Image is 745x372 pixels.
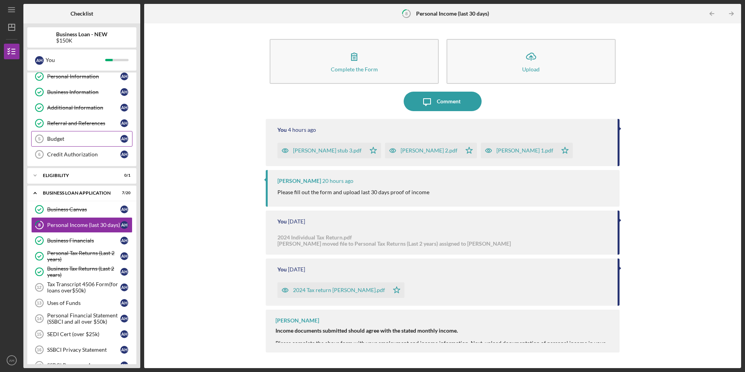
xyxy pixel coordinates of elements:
[47,206,120,213] div: Business Canvas
[31,202,132,217] a: Business CanvasAH
[277,241,511,247] div: [PERSON_NAME] moved file to Personal Tax Returns (Last 2 years) assigned to [PERSON_NAME]
[117,191,131,195] div: 7 / 20
[47,347,120,353] div: SSBCI Privacy Statement
[120,361,128,369] div: A H
[31,131,132,147] a: 5BudgetAH
[293,147,362,154] div: [PERSON_NAME] stub 3.pdf
[71,11,93,17] b: Checklist
[277,188,429,197] p: Please fill out the form and upload last 30 days proof of income
[120,237,128,244] div: A H
[277,143,381,158] button: [PERSON_NAME] stub 3.pdf
[47,89,120,95] div: Business Information
[4,353,19,368] button: AH
[31,115,132,131] a: Referral and ReferencesAH
[47,105,120,111] div: Additional Information
[9,358,14,363] text: AH
[31,248,132,264] a: Personal Tax Returns (Last 2 years)AH
[56,31,108,37] b: Business Loan - NEW
[31,264,132,280] a: Business Tax Returns (Last 2 years)AH
[437,92,461,111] div: Comment
[288,127,316,133] time: 2025-09-03 12:00
[385,143,477,158] button: [PERSON_NAME] 2.pdf
[277,218,287,225] div: You
[47,266,120,278] div: Business Tax Returns (Last 2 years)
[120,221,128,229] div: A H
[120,330,128,338] div: A H
[31,147,132,162] a: 6Credit AuthorizationAH
[47,73,120,80] div: Personal Information
[31,233,132,248] a: Business FinancialsAH
[277,234,511,241] div: 2024 Individual Tax Return.pdf
[288,266,305,273] time: 2025-09-01 20:42
[31,326,132,342] a: 15SEDI Cert (over $25k)AH
[275,340,611,353] div: Please complete the above form with your employment and income information. Next, upload document...
[47,300,120,306] div: Uses of Funds
[31,280,132,295] a: 12Tax Transcript 4506 Form(for loans over$50k)AH
[37,285,41,290] tspan: 12
[38,136,41,141] tspan: 5
[277,127,287,133] div: You
[117,173,131,178] div: 0 / 1
[56,37,108,44] div: $150K
[35,56,44,65] div: A H
[43,173,111,178] div: ELIGIBILITY
[275,317,319,324] div: [PERSON_NAME]
[37,316,42,321] tspan: 14
[31,84,132,100] a: Business InformationAH
[47,120,120,126] div: Referral and References
[331,66,378,72] div: Complete the Form
[47,312,120,325] div: Personal Financial Statement (SSBCI and all over $50k)
[120,119,128,127] div: A H
[31,295,132,311] a: 13Uses of FundsAH
[496,147,553,154] div: [PERSON_NAME] 1.pdf
[120,151,128,158] div: A H
[37,363,41,368] tspan: 17
[47,281,120,294] div: Tax Transcript 4506 Form(for loans over$50k)
[47,250,120,262] div: Personal Tax Returns (Last 2 years)
[322,178,353,184] time: 2025-09-02 20:44
[416,11,489,17] b: Personal Income (last 30 days)
[47,331,120,337] div: SEDI Cert (over $25k)
[120,299,128,307] div: A H
[120,252,128,260] div: A H
[401,147,457,154] div: [PERSON_NAME] 2.pdf
[277,282,404,298] button: 2024 Tax return [PERSON_NAME].pdf
[47,151,120,158] div: Credit Authorization
[38,152,41,157] tspan: 6
[120,205,128,213] div: A H
[120,346,128,354] div: A H
[31,100,132,115] a: Additional InformationAH
[47,362,120,368] div: SSBCI Borrower Assurances
[120,88,128,96] div: A H
[522,66,540,72] div: Upload
[120,315,128,322] div: A H
[37,301,41,305] tspan: 13
[31,69,132,84] a: Personal InformationAH
[481,143,573,158] button: [PERSON_NAME] 1.pdf
[31,342,132,358] a: 16SSBCI Privacy StatementAH
[120,73,128,80] div: A H
[120,268,128,276] div: A H
[404,92,482,111] button: Comment
[31,311,132,326] a: 14Personal Financial Statement (SSBCI and all over $50k)AH
[288,218,305,225] time: 2025-09-01 22:20
[277,178,321,184] div: [PERSON_NAME]
[405,11,408,16] tspan: 8
[37,347,41,352] tspan: 16
[47,237,120,244] div: Business Financials
[31,217,132,233] a: 8Personal Income (last 30 days)AH
[47,222,120,228] div: Personal Income (last 30 days)
[277,266,287,273] div: You
[447,39,616,84] button: Upload
[37,332,41,337] tspan: 15
[43,191,111,195] div: BUSINESS LOAN APPLICATION
[270,39,439,84] button: Complete the Form
[38,223,41,228] tspan: 8
[120,135,128,143] div: A H
[47,136,120,142] div: Budget
[120,283,128,291] div: A H
[293,287,385,293] div: 2024 Tax return [PERSON_NAME].pdf
[46,53,105,67] div: You
[275,327,458,334] strong: Income documents submitted should agree with the stated monthly income.
[120,104,128,112] div: A H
